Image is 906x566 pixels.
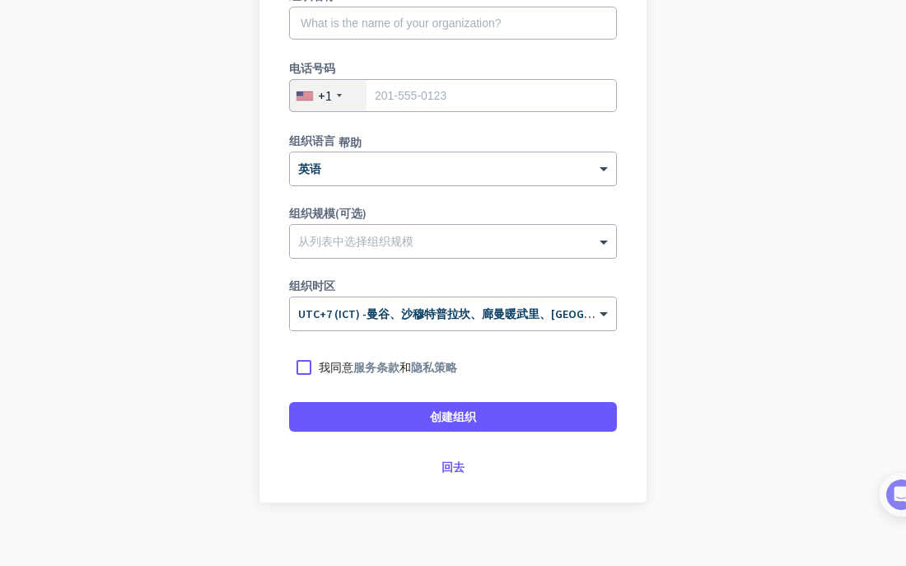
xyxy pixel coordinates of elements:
a: 隐私策略 [411,360,457,375]
button: 创建组织 [289,402,617,432]
trans: 组织规模(可选) [289,206,367,221]
div: +1 [318,87,332,104]
trans: 组织语言 [289,133,335,148]
input: What is the name of your organization? [289,7,617,40]
trans: 我同意 [319,360,353,375]
trans: 组织时区 [289,278,335,293]
trans: 创建组织 [430,409,476,424]
trans: 从列表中选择组织规模 [298,234,413,249]
trans: 电话号码 [289,61,335,76]
a: 服务条款 [353,360,399,375]
trans: 帮助 [339,135,362,147]
trans: 和 [399,360,411,375]
input: 201-555-0123 [289,79,617,112]
trans: 回去 [441,460,465,475]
